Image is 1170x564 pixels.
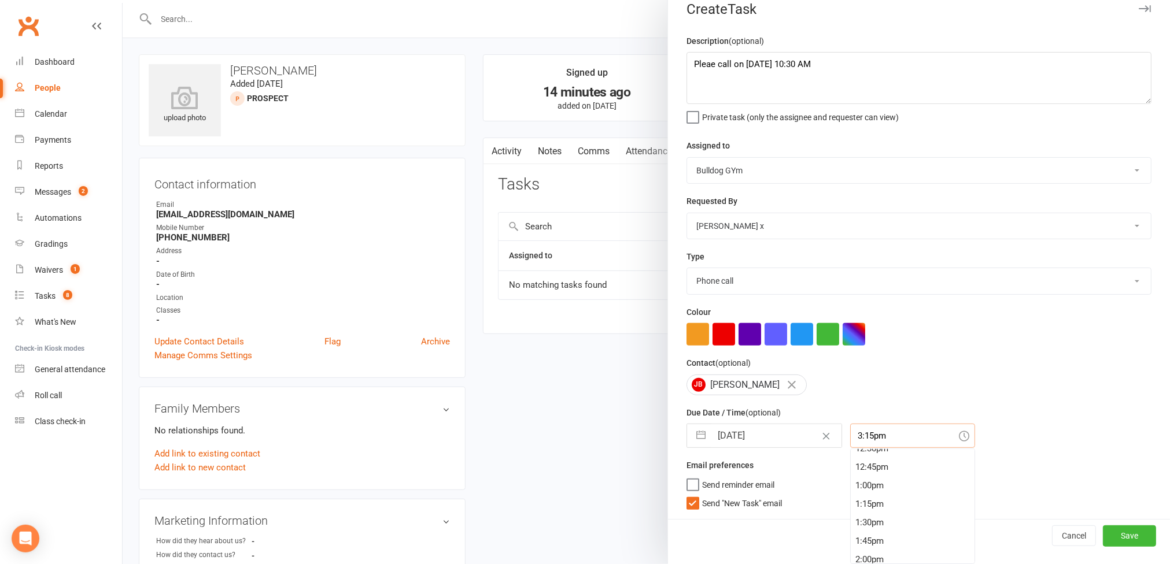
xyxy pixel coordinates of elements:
button: Cancel [1052,525,1096,546]
span: 1 [71,264,80,274]
button: Save [1103,525,1156,546]
label: Type [687,250,704,263]
div: Automations [35,213,82,222]
button: Clear Date [816,425,836,447]
div: [PERSON_NAME] [687,374,807,395]
div: Reports [35,161,63,170]
a: Class kiosk mode [15,409,122,435]
label: Colour [687,306,711,318]
div: 12:45pm [851,458,975,476]
a: Clubworx [14,12,43,40]
label: Description [687,35,764,47]
div: 1:00pm [851,476,975,495]
div: Payments [35,135,71,144]
label: Contact [687,357,751,369]
label: Requested By [687,195,737,207]
a: Dashboard [15,49,122,75]
small: (optional) [715,358,751,368]
textarea: Pleae call on [DATE] 10:30 AM [687,52,1151,104]
span: Private task (only the assignee and requester can view) [702,109,899,122]
div: Class check-in [35,417,86,426]
div: People [35,83,61,92]
div: What's New [35,317,76,326]
a: Roll call [15,383,122,409]
a: Reports [15,153,122,179]
div: Open Intercom Messenger [12,525,39,552]
div: 1:45pm [851,532,975,550]
label: Due Date / Time [687,406,781,419]
a: Gradings [15,231,122,257]
div: Dashboard [35,57,75,66]
small: (optional) [745,408,781,417]
div: 1:30pm [851,513,975,532]
a: Calendar [15,101,122,127]
a: People [15,75,122,101]
div: General attendance [35,365,105,374]
span: JB [692,378,706,392]
span: 2 [79,186,88,196]
label: Email preferences [687,459,754,472]
div: Waivers [35,265,63,274]
span: Send "New Task" email [702,495,782,508]
a: What's New [15,309,122,335]
a: Waivers 1 [15,257,122,283]
div: Messages [35,187,71,196]
a: Automations [15,205,122,231]
div: Roll call [35,391,62,400]
div: Gradings [35,239,68,248]
div: Calendar [35,109,67,118]
span: Send reminder email [702,476,774,489]
small: (optional) [729,36,764,46]
div: Create Task [668,1,1170,17]
a: Messages 2 [15,179,122,205]
span: 8 [63,290,72,300]
a: Tasks 8 [15,283,122,309]
a: General attendance kiosk mode [15,357,122,383]
label: Assigned to [687,139,730,152]
div: Tasks [35,291,56,300]
a: Payments [15,127,122,153]
div: 1:15pm [851,495,975,513]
